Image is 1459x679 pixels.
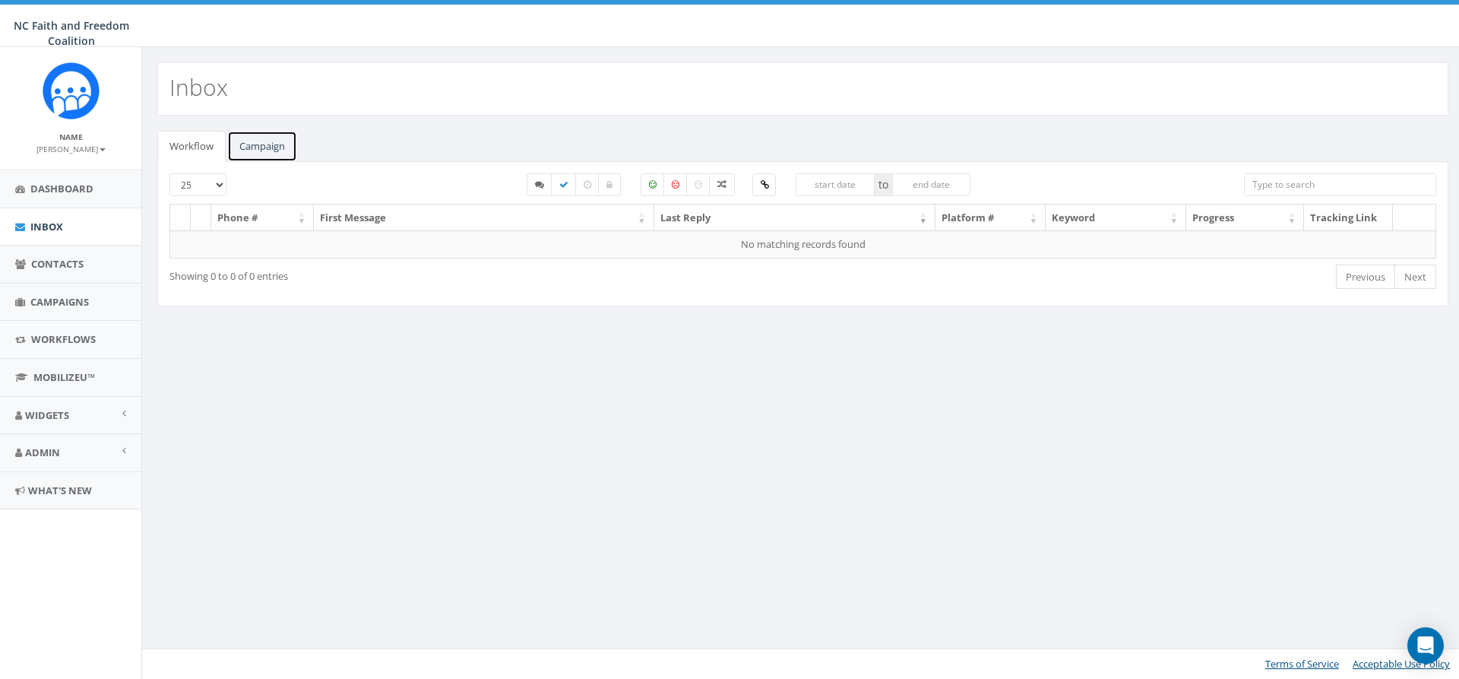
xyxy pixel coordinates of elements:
span: Contacts [31,257,84,271]
span: Workflows [31,332,96,346]
span: Dashboard [30,182,93,195]
div: Showing 0 to 0 of 0 entries [169,263,684,284]
span: NC Faith and Freedom Coalition [14,18,129,48]
span: to [875,173,892,196]
label: Positive [641,173,665,196]
span: Campaigns [30,295,89,309]
label: Clicked [752,173,776,196]
h2: Inbox [169,75,228,100]
input: end date [892,173,971,196]
span: MobilizeU™ [33,370,95,384]
a: Campaign [227,131,297,162]
label: Neutral [686,173,711,196]
th: Progress: activate to sort column ascending [1186,205,1304,231]
small: Name [59,132,83,142]
label: Negative [663,173,688,196]
a: [PERSON_NAME] [36,141,106,155]
span: Admin [25,446,60,459]
img: Rally_Corp_Icon.png [43,62,100,119]
span: Inbox [30,220,63,233]
label: Closed [598,173,621,196]
td: No matching records found [170,230,1436,258]
label: Started [527,173,552,196]
a: Acceptable Use Policy [1353,657,1450,671]
input: start date [796,173,875,196]
a: Workflow [157,131,226,162]
label: Completed [551,173,577,196]
label: Mixed [709,173,735,196]
th: Keyword: activate to sort column ascending [1046,205,1186,231]
input: Type to search [1244,173,1436,196]
span: What's New [28,484,92,497]
div: Open Intercom Messenger [1407,627,1444,664]
th: Phone #: activate to sort column ascending [211,205,314,231]
th: Platform #: activate to sort column ascending [935,205,1046,231]
label: Expired [575,173,600,196]
a: Next [1394,265,1436,290]
th: Last Reply: activate to sort column ascending [654,205,935,231]
a: Previous [1336,265,1395,290]
a: Terms of Service [1265,657,1339,671]
small: [PERSON_NAME] [36,144,106,154]
span: Widgets [25,408,69,422]
th: First Message: activate to sort column ascending [314,205,654,231]
th: Tracking Link [1304,205,1393,231]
